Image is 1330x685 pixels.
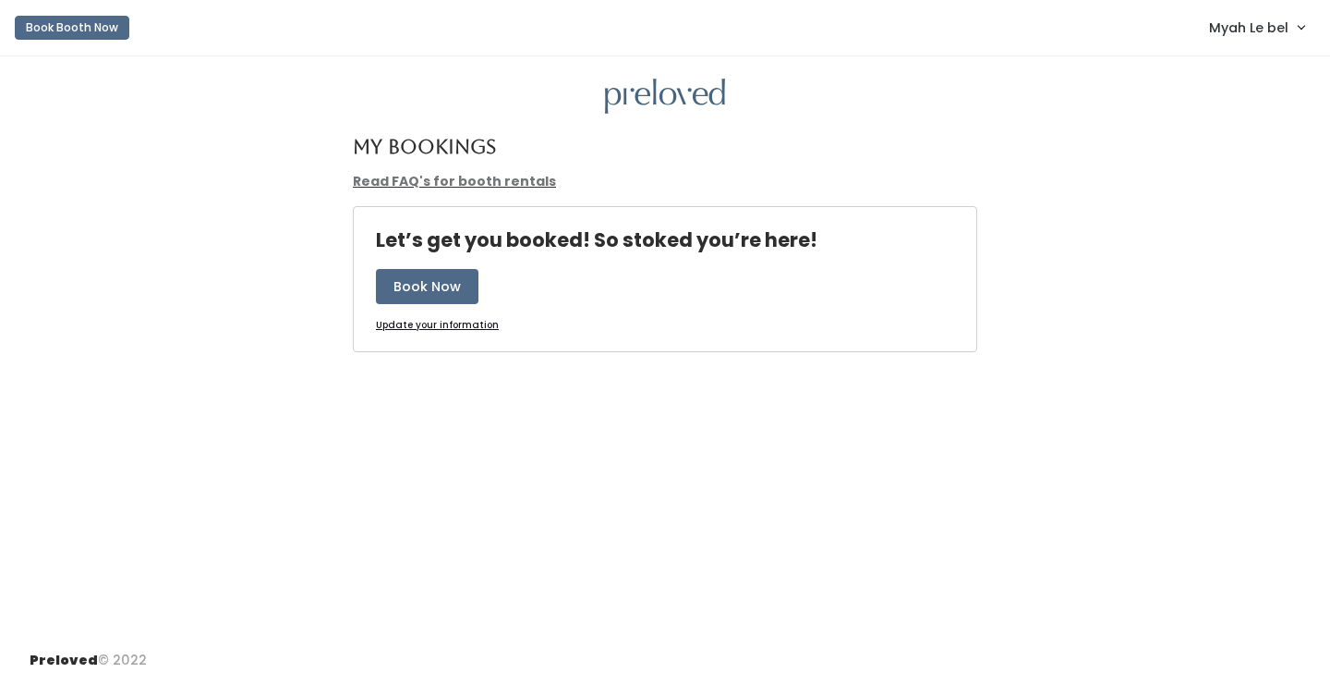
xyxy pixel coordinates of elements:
img: preloved logo [605,79,725,115]
h4: My Bookings [353,136,496,157]
div: © 2022 [30,636,147,670]
h4: Let’s get you booked! So stoked you’re here! [376,229,817,251]
a: Myah Le bel [1191,7,1323,47]
a: Read FAQ's for booth rentals [353,172,556,190]
u: Update your information [376,318,499,332]
button: Book Now [376,269,478,304]
span: Myah Le bel [1209,18,1288,38]
span: Preloved [30,651,98,669]
a: Update your information [376,319,499,333]
button: Book Booth Now [15,16,129,40]
a: Book Booth Now [15,7,129,48]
